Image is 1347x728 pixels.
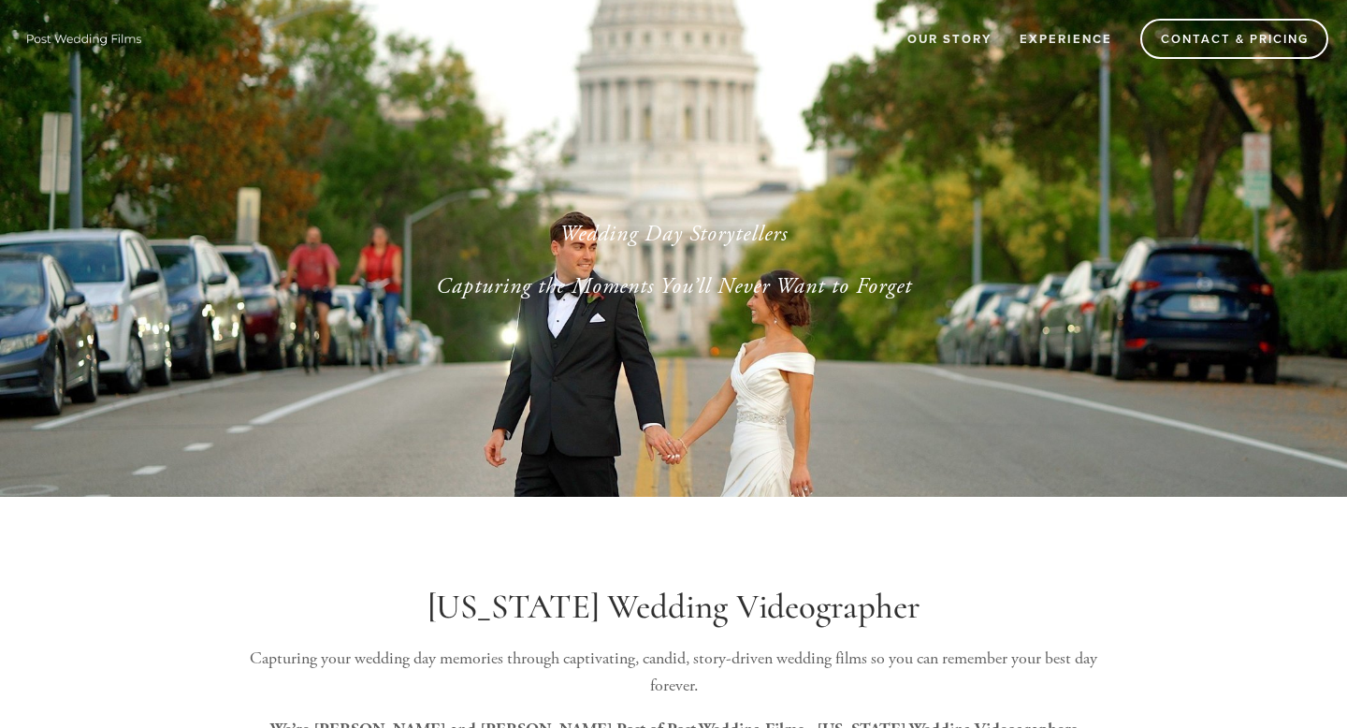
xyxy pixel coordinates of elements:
a: Contact & Pricing [1140,19,1328,59]
p: Wedding Day Storytellers [256,217,1091,251]
img: Wisconsin Wedding Videographer [19,24,150,52]
a: Our Story [895,23,1004,54]
p: Capturing the Moments You’ll Never Want to Forget [256,269,1091,303]
a: Experience [1007,23,1124,54]
h1: [US_STATE] Wedding Videographer [226,587,1121,628]
p: Capturing your wedding day memories through captivating, candid, story-driven wedding films so yo... [226,646,1121,700]
a: Home [823,23,891,54]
